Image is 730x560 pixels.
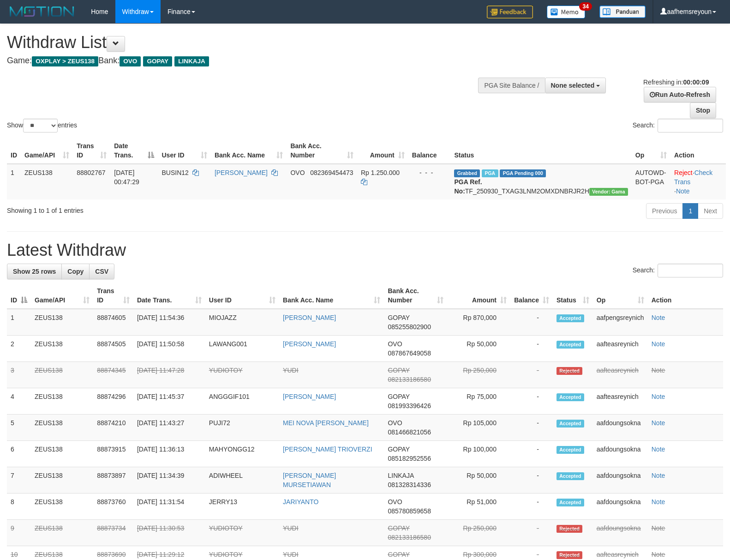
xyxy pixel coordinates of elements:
td: ANGGGIF101 [205,388,279,415]
span: GOPAY [388,393,409,400]
td: 1 [7,309,31,336]
th: Trans ID: activate to sort column ascending [73,138,110,164]
a: Note [652,314,665,321]
td: aafteasreynich [593,388,648,415]
span: Marked by aafsreyleap [482,169,498,177]
span: OVO [388,498,402,506]
a: Note [652,472,665,479]
td: MIOJAZZ [205,309,279,336]
th: Bank Acc. Number: activate to sort column ascending [287,138,357,164]
span: GOPAY [388,446,409,453]
td: [DATE] 11:50:58 [133,336,205,362]
label: Search: [633,264,723,277]
td: ZEUS138 [31,467,93,494]
img: panduan.png [599,6,646,18]
span: GOPAY [388,551,409,558]
span: GOPAY [143,56,172,66]
td: JERRY13 [205,494,279,520]
span: None selected [551,82,595,89]
td: - [510,336,553,362]
th: Bank Acc. Number: activate to sort column ascending [384,283,447,309]
th: Bank Acc. Name: activate to sort column ascending [211,138,287,164]
td: 88873734 [93,520,133,546]
a: Run Auto-Refresh [644,87,716,102]
td: aafpengsreynich [593,309,648,336]
span: OVO [290,169,305,176]
td: 88873897 [93,467,133,494]
td: 4 [7,388,31,415]
td: YUDIOTOY [205,520,279,546]
td: Rp 50,000 [447,467,510,494]
td: YUDIOTOY [205,362,279,388]
td: · · [670,164,726,199]
td: Rp 100,000 [447,441,510,467]
td: - [510,309,553,336]
th: ID [7,138,21,164]
span: LINKAJA [388,472,413,479]
td: AUTOWD-BOT-PGA [632,164,670,199]
a: YUDI [283,551,298,558]
span: Copy 082133186580 to clipboard [388,376,431,383]
th: Amount: activate to sort column ascending [357,138,408,164]
td: [DATE] 11:43:27 [133,415,205,441]
a: Previous [646,203,683,219]
td: 88874296 [93,388,133,415]
td: 88873760 [93,494,133,520]
span: 34 [579,2,592,11]
span: Rejected [556,525,582,533]
td: 2 [7,336,31,362]
span: GOPAY [388,314,409,321]
label: Search: [633,119,723,132]
td: ZEUS138 [21,164,73,199]
td: aafdoungsokna [593,415,648,441]
td: Rp 50,000 [447,336,510,362]
h1: Withdraw List [7,33,478,52]
span: BUSIN12 [162,169,188,176]
a: [PERSON_NAME] MURSETIAWAN [283,472,336,488]
a: Note [676,187,690,195]
th: Amount: activate to sort column ascending [447,283,510,309]
a: YUDI [283,367,298,374]
span: OVO [388,340,402,348]
span: Rp 1.250.000 [361,169,400,176]
span: Rejected [556,551,582,559]
th: Balance [408,138,451,164]
a: Note [652,498,665,506]
span: OVO [120,56,141,66]
span: CSV [95,268,108,275]
span: Accepted [556,314,584,322]
a: YUDI [283,524,298,532]
span: GOPAY [388,367,409,374]
th: Action [648,283,723,309]
td: Rp 75,000 [447,388,510,415]
a: Note [652,551,665,558]
span: Accepted [556,393,584,401]
td: ZEUS138 [31,336,93,362]
td: Rp 51,000 [447,494,510,520]
div: Showing 1 to 1 of 1 entries [7,202,297,215]
td: 88874505 [93,336,133,362]
span: [DATE] 00:47:29 [114,169,139,186]
td: ZEUS138 [31,441,93,467]
span: Copy 082133186580 to clipboard [388,534,431,541]
a: JARIYANTO [283,498,318,506]
span: Rejected [556,367,582,375]
h1: Latest Withdraw [7,241,723,259]
span: Refreshing in: [643,78,709,86]
td: ZEUS138 [31,520,93,546]
th: Action [670,138,726,164]
span: Accepted [556,499,584,506]
a: Check Trans [674,169,712,186]
td: [DATE] 11:45:37 [133,388,205,415]
a: [PERSON_NAME] TRIOVERZI [283,446,372,453]
th: Op: activate to sort column ascending [632,138,670,164]
span: Grabbed [454,169,480,177]
div: - - - [412,168,447,177]
td: ZEUS138 [31,415,93,441]
a: [PERSON_NAME] [215,169,268,176]
input: Search: [658,119,723,132]
td: aafdoungsokna [593,494,648,520]
td: aafteasreynich [593,336,648,362]
td: 88874345 [93,362,133,388]
h4: Game: Bank: [7,56,478,66]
